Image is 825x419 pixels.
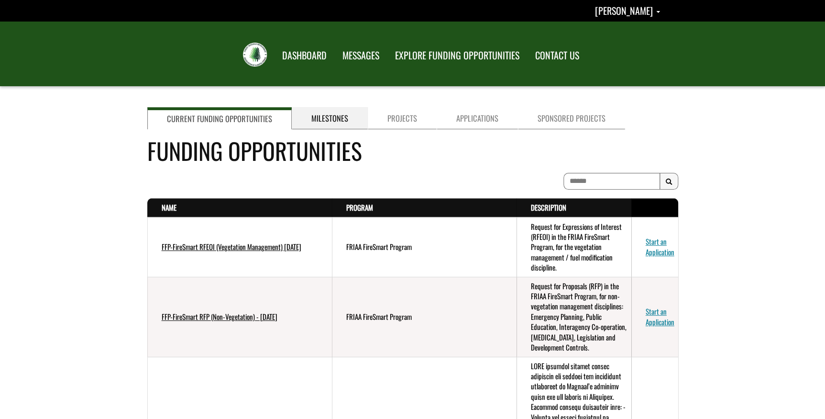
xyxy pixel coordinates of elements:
[388,44,527,68] a: EXPLORE FUNDING OPPORTUNITIES
[275,44,334,68] a: DASHBOARD
[528,44,586,68] a: CONTACT US
[332,277,517,357] td: FRIAA FireSmart Program
[437,107,518,129] a: Applications
[292,107,368,129] a: Milestones
[368,107,437,129] a: Projects
[595,3,660,18] a: Shannon Sexsmith
[274,41,586,68] nav: Main Navigation
[332,217,517,277] td: FRIAA FireSmart Program
[346,202,373,213] a: Program
[660,173,678,190] button: Search Results
[517,217,631,277] td: Request for Expressions of Interest (RFEOI) in the FRIAA FireSmart Program, for the vegetation ma...
[147,107,292,129] a: Current Funding Opportunities
[335,44,386,68] a: MESSAGES
[531,202,566,213] a: Description
[162,241,301,252] a: FFP-FireSmart RFEOI (Vegetation Management) [DATE]
[517,277,631,357] td: Request for Proposals (RFP) in the FRIAA FireSmart Program, for non-vegetation management discipl...
[646,306,674,327] a: Start an Application
[243,43,267,67] img: FRIAA Submissions Portal
[147,217,332,277] td: FFP-FireSmart RFEOI (Vegetation Management) July 2025
[147,134,678,168] h4: Funding Opportunities
[147,277,332,357] td: FFP-FireSmart RFP (Non-Vegetation) - July 2025
[162,311,277,322] a: FFP-FireSmart RFP (Non-Vegetation) - [DATE]
[595,3,653,18] span: [PERSON_NAME]
[518,107,625,129] a: Sponsored Projects
[646,236,674,257] a: Start an Application
[162,202,176,213] a: Name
